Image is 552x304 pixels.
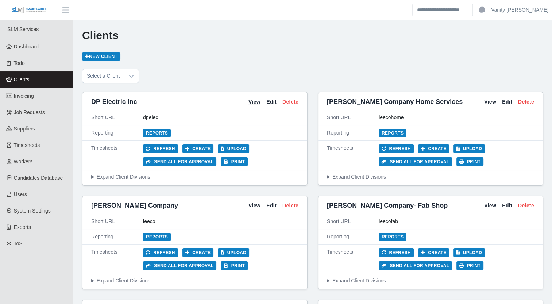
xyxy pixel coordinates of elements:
[91,200,178,211] span: [PERSON_NAME] Company
[14,224,31,230] span: Exports
[327,144,379,166] div: Timesheets
[91,97,137,107] span: DP Electric Inc
[456,157,483,166] button: Print
[82,52,120,61] a: New Client
[182,144,214,153] button: Create
[14,126,35,132] span: Suppliers
[14,109,45,115] span: Job Requests
[518,98,534,106] a: Delete
[218,248,249,257] button: Upload
[248,98,260,106] a: View
[91,233,143,241] div: Reporting
[379,114,534,121] div: leecohome
[82,69,124,83] span: Select a Client
[143,157,216,166] button: Send all for approval
[327,200,448,211] span: [PERSON_NAME] Company- Fab Shop
[14,159,33,164] span: Workers
[143,114,298,121] div: dpelec
[14,241,23,246] span: ToS
[502,202,512,210] a: Edit
[266,98,277,106] a: Edit
[143,144,178,153] button: Refresh
[418,144,449,153] button: Create
[143,248,178,257] button: Refresh
[456,261,483,270] button: Print
[518,202,534,210] a: Delete
[91,248,143,270] div: Timesheets
[379,218,534,225] div: leecofab
[218,144,249,153] button: Upload
[143,218,298,225] div: leeco
[379,248,414,257] button: Refresh
[82,29,543,42] h1: Clients
[379,261,452,270] button: Send all for approval
[453,144,485,153] button: Upload
[91,144,143,166] div: Timesheets
[14,142,40,148] span: Timesheets
[379,233,406,241] a: Reports
[282,202,298,210] a: Delete
[14,93,34,99] span: Invoicing
[282,98,298,106] a: Delete
[502,98,512,106] a: Edit
[221,261,248,270] button: Print
[266,202,277,210] a: Edit
[143,233,171,241] a: Reports
[379,129,406,137] a: Reports
[14,77,30,82] span: Clients
[14,44,39,50] span: Dashboard
[327,173,534,181] summary: Expand Client Divisions
[418,248,449,257] button: Create
[91,114,143,121] div: Short URL
[327,218,379,225] div: Short URL
[484,98,496,106] a: View
[7,26,39,32] span: SLM Services
[182,248,214,257] button: Create
[412,4,473,16] input: Search
[327,277,534,285] summary: Expand Client Divisions
[491,6,548,14] a: Vanity [PERSON_NAME]
[14,191,27,197] span: Users
[327,97,463,107] span: [PERSON_NAME] Company Home Services
[327,233,379,241] div: Reporting
[484,202,496,210] a: View
[91,129,143,137] div: Reporting
[10,6,47,14] img: SLM Logo
[221,157,248,166] button: Print
[453,248,485,257] button: Upload
[14,208,51,214] span: System Settings
[91,218,143,225] div: Short URL
[91,173,298,181] summary: Expand Client Divisions
[327,114,379,121] div: Short URL
[327,129,379,137] div: Reporting
[143,129,171,137] a: Reports
[327,248,379,270] div: Timesheets
[248,202,260,210] a: View
[143,261,216,270] button: Send all for approval
[379,144,414,153] button: Refresh
[379,157,452,166] button: Send all for approval
[14,175,63,181] span: Candidates Database
[91,277,298,285] summary: Expand Client Divisions
[14,60,25,66] span: Todo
